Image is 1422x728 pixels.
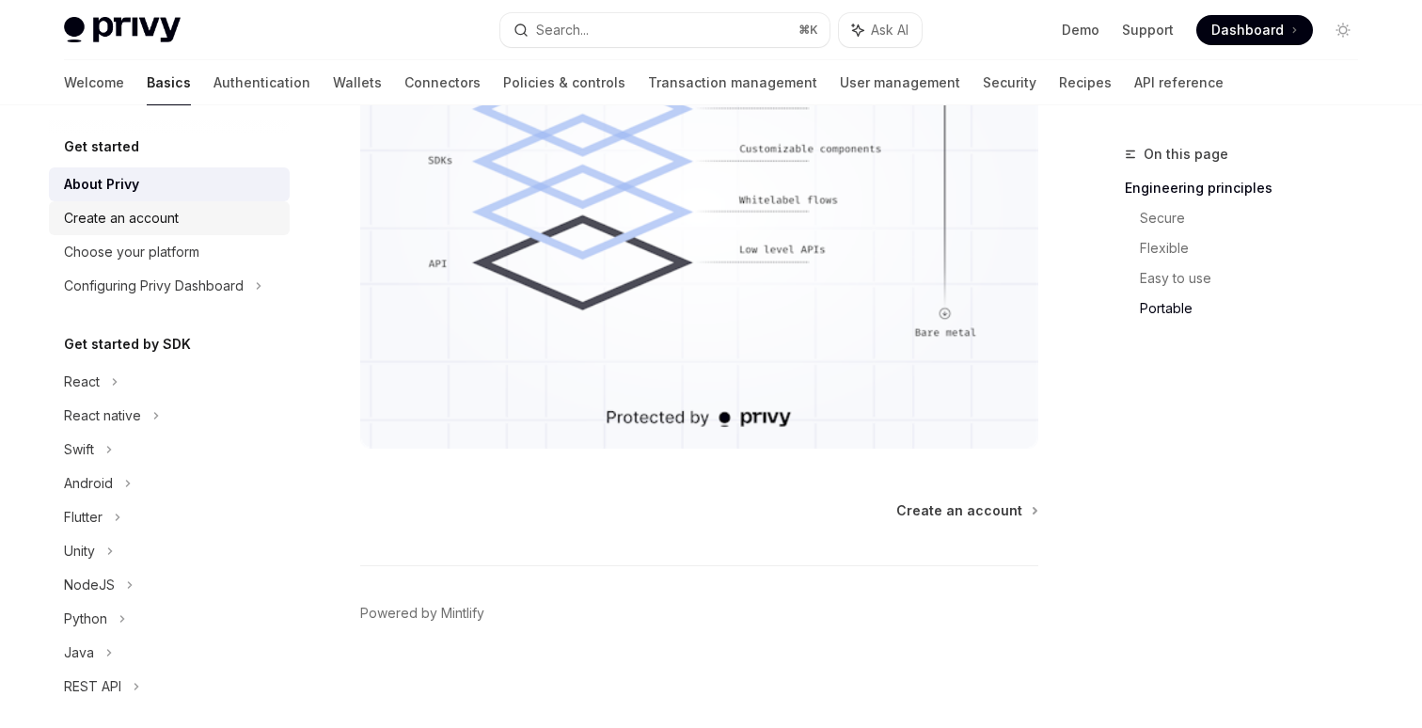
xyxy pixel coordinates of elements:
a: Security [983,60,1036,105]
a: Create an account [896,501,1036,520]
img: light logo [64,17,181,43]
div: Search... [536,19,589,41]
div: Python [64,608,107,630]
a: About Privy [49,167,290,201]
a: Dashboard [1196,15,1313,45]
a: Portable [1140,293,1373,324]
div: React [64,371,100,393]
div: REST API [64,675,121,698]
a: Engineering principles [1125,173,1373,203]
a: API reference [1134,60,1224,105]
span: ⌘ K [798,23,818,38]
div: Choose your platform [64,241,199,263]
a: Secure [1140,203,1373,233]
div: NodeJS [64,574,115,596]
a: Transaction management [648,60,817,105]
h5: Get started by SDK [64,333,191,356]
span: Ask AI [871,21,908,40]
button: Search...⌘K [500,13,829,47]
a: Policies & controls [503,60,625,105]
span: Dashboard [1211,21,1284,40]
h5: Get started [64,135,139,158]
div: Unity [64,540,95,562]
div: React native [64,404,141,427]
a: Powered by Mintlify [360,604,484,623]
button: Ask AI [839,13,922,47]
span: On this page [1144,143,1228,166]
a: Support [1122,21,1174,40]
a: Welcome [64,60,124,105]
a: Authentication [213,60,310,105]
a: Demo [1062,21,1099,40]
a: Basics [147,60,191,105]
div: Java [64,641,94,664]
a: Connectors [404,60,481,105]
div: Android [64,472,113,495]
div: Swift [64,438,94,461]
a: Recipes [1059,60,1112,105]
a: User management [840,60,960,105]
a: Wallets [333,60,382,105]
a: Flexible [1140,233,1373,263]
span: Create an account [896,501,1022,520]
div: Configuring Privy Dashboard [64,275,244,297]
div: Create an account [64,207,179,229]
a: Create an account [49,201,290,235]
a: Choose your platform [49,235,290,269]
a: Easy to use [1140,263,1373,293]
div: Flutter [64,506,103,529]
button: Toggle dark mode [1328,15,1358,45]
div: About Privy [64,173,139,196]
